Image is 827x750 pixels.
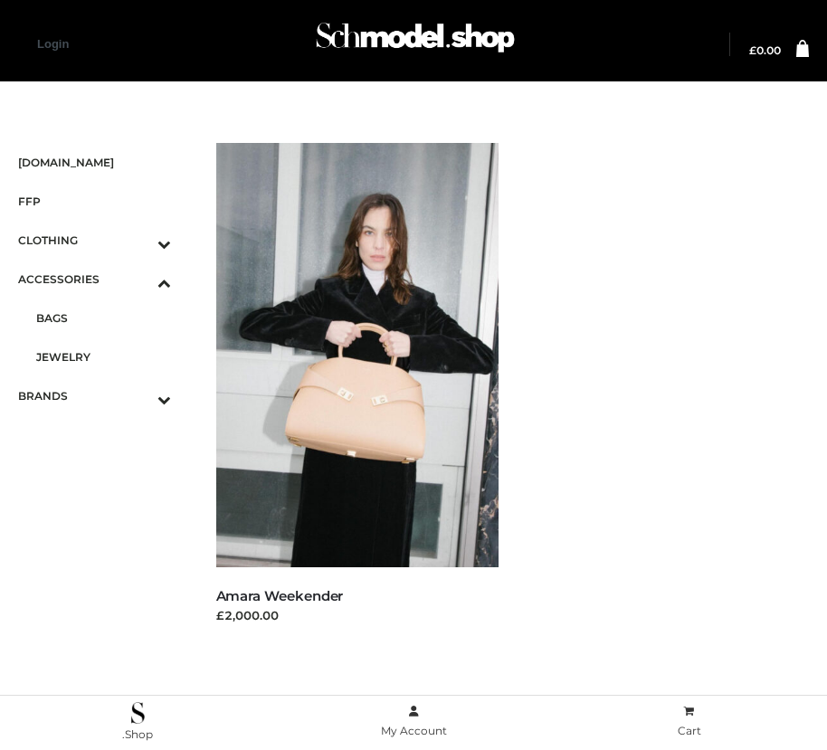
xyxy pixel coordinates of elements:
a: £0.00 [749,45,781,56]
span: FFP [18,191,171,212]
span: CLOTHING [18,230,171,251]
span: BAGS [36,308,171,328]
span: My Account [381,724,447,737]
img: Schmodel Admin 964 [311,10,519,74]
a: FFP [18,182,171,221]
img: .Shop [131,702,145,724]
span: JEWELRY [36,347,171,367]
a: [DOMAIN_NAME] [18,143,171,182]
span: £ [749,43,756,57]
a: Login [37,37,69,51]
a: CLOTHINGToggle Submenu [18,221,171,260]
a: JEWELRY [36,337,171,376]
a: ACCESSORIESToggle Submenu [18,260,171,299]
a: Cart [551,701,827,742]
a: Amara Weekender [216,587,344,604]
a: BRANDSToggle Submenu [18,376,171,415]
button: Toggle Submenu [108,260,171,299]
span: BRANDS [18,385,171,406]
button: Toggle Submenu [108,376,171,415]
div: £2,000.00 [216,606,499,624]
span: Cart [678,724,701,737]
a: My Account [276,701,552,742]
button: Toggle Submenu [108,221,171,260]
a: BAGS [36,299,171,337]
span: [DOMAIN_NAME] [18,152,171,173]
bdi: 0.00 [749,43,781,57]
span: .Shop [122,727,153,741]
span: ACCESSORIES [18,269,171,290]
a: Schmodel Admin 964 [308,15,519,74]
